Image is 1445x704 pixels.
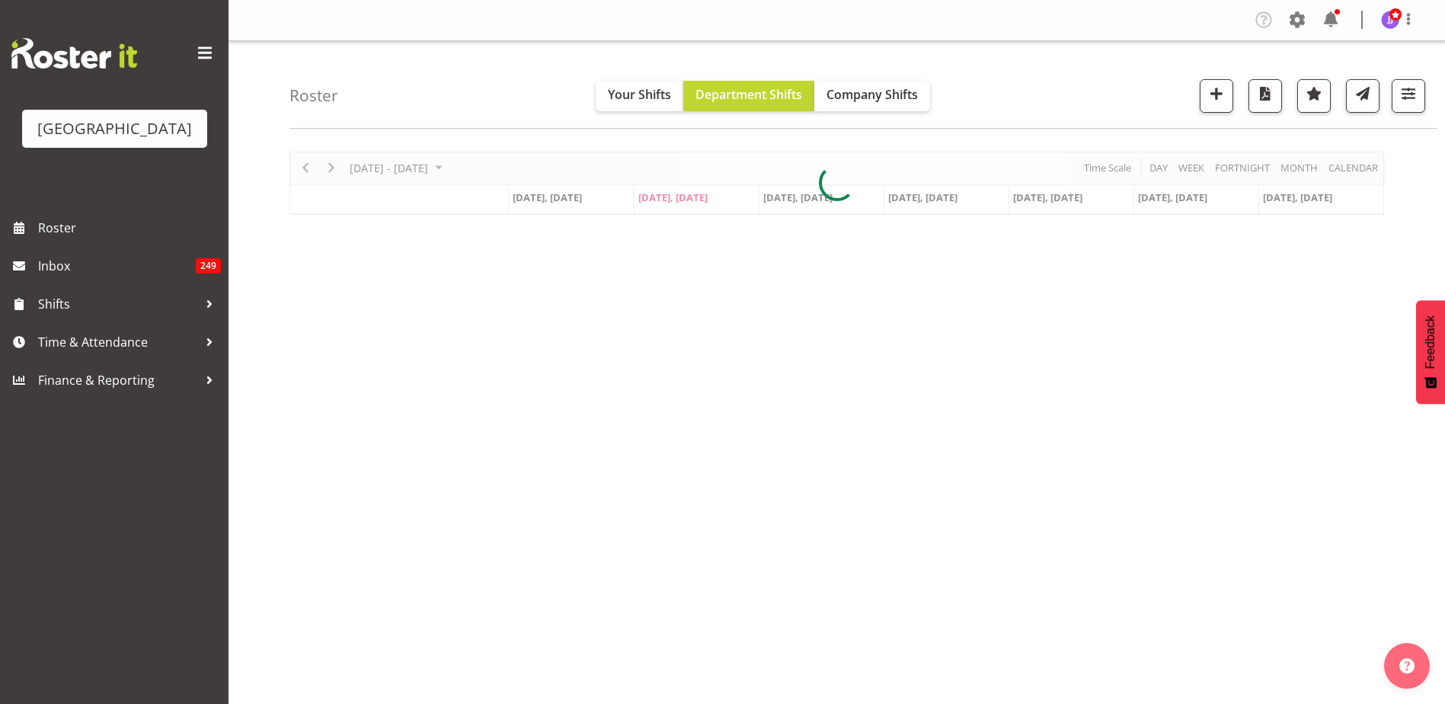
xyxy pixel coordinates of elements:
span: Department Shifts [695,86,802,103]
button: Send a list of all shifts for the selected filtered period to all rostered employees. [1346,79,1379,113]
span: Your Shifts [608,86,671,103]
span: Finance & Reporting [38,369,198,392]
button: Add a new shift [1200,79,1233,113]
button: Feedback - Show survey [1416,300,1445,404]
img: Rosterit website logo [11,38,137,69]
button: Your Shifts [596,81,683,111]
span: Company Shifts [826,86,918,103]
img: help-xxl-2.png [1399,658,1415,674]
img: jade-johnson1105.jpg [1381,11,1399,29]
button: Department Shifts [683,81,814,111]
span: Roster [38,216,221,239]
span: 249 [196,258,221,274]
button: Download a PDF of the roster according to the set date range. [1248,79,1282,113]
span: Inbox [38,254,196,277]
span: Feedback [1424,315,1437,369]
span: Time & Attendance [38,331,198,354]
button: Filter Shifts [1392,79,1425,113]
div: [GEOGRAPHIC_DATA] [37,117,192,140]
button: Highlight an important date within the roster. [1297,79,1331,113]
h4: Roster [289,87,338,104]
span: Shifts [38,293,198,315]
button: Company Shifts [814,81,930,111]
